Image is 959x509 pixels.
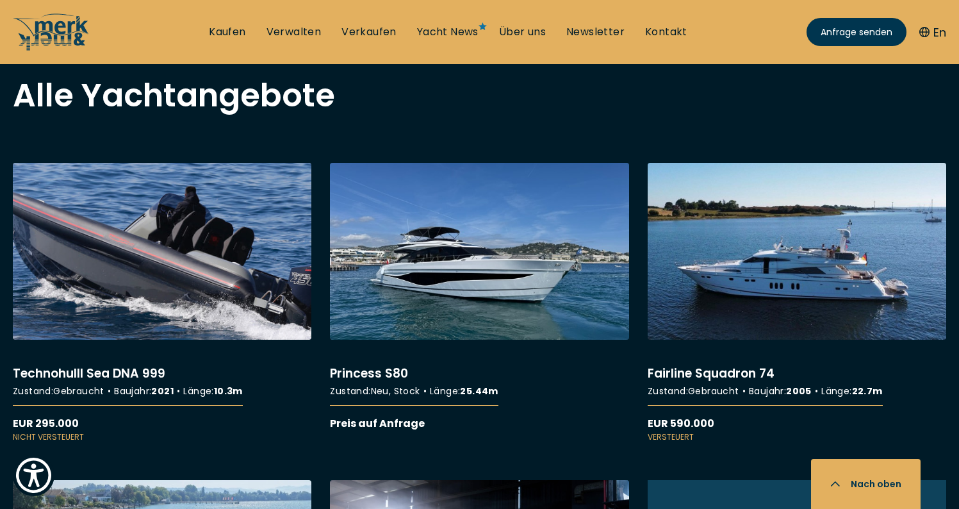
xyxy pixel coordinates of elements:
[341,25,397,39] a: Verkaufen
[209,25,245,39] a: Kaufen
[811,459,921,509] button: Nach oben
[645,25,687,39] a: Kontakt
[330,163,628,432] a: More details aboutPrincess S80
[13,163,311,444] a: More details aboutTechnohulll Sea DNA 999
[417,25,479,39] a: Yacht News
[266,25,322,39] a: Verwalten
[807,18,906,46] a: Anfrage senden
[13,79,946,112] h2: Alle Yachtangebote
[821,26,892,39] span: Anfrage senden
[648,163,946,444] a: More details aboutFairline Squadron 74
[919,24,946,41] button: En
[499,25,546,39] a: Über uns
[566,25,625,39] a: Newsletter
[13,455,54,496] button: Show Accessibility Preferences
